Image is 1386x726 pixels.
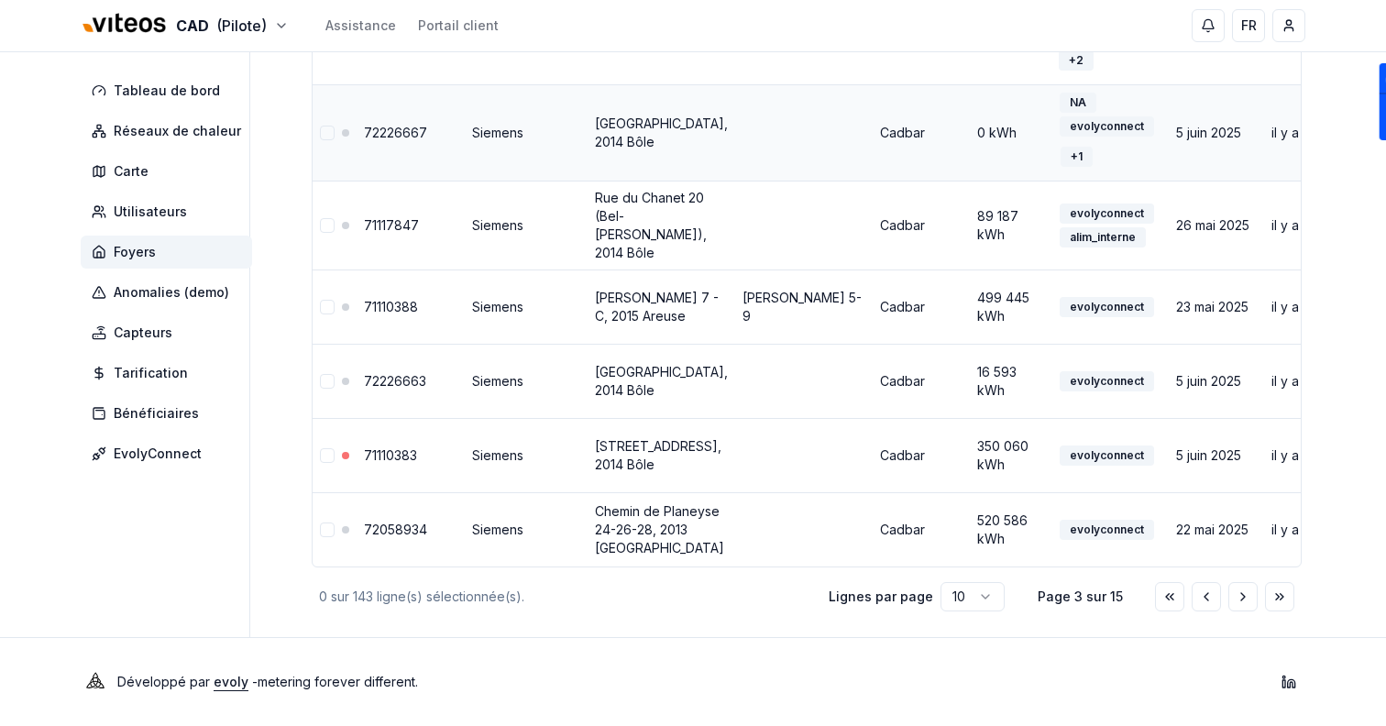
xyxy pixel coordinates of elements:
td: il y a 56 ans [1264,84,1358,181]
div: NA [1060,93,1096,113]
span: Capteurs [114,324,172,342]
td: 5 juin 2025 [1169,344,1264,418]
td: il y a 2 mois [1264,181,1358,269]
button: Aller à la première page [1155,582,1184,611]
a: Tableau de bord [81,74,259,107]
div: evolyconnect [1060,297,1154,317]
td: 26 mai 2025 [1169,181,1264,269]
a: [GEOGRAPHIC_DATA], 2014 Bôle [595,115,728,149]
button: Sélectionner la ligne [320,300,335,314]
div: 0 kWh [977,124,1045,142]
span: (Pilote) [216,15,267,37]
span: EvolyConnect [114,445,202,463]
td: Siemens [465,418,588,492]
td: Siemens [465,181,588,269]
button: +2 [1060,44,1093,77]
div: + 2 [1059,50,1094,71]
td: Cadbar [873,181,970,269]
td: il y a 2 mois [1264,269,1358,344]
a: Réseaux de chaleur [81,115,259,148]
button: Sélectionner la ligne [320,522,335,537]
button: Sélectionner la ligne [320,374,335,389]
span: Réseaux de chaleur [114,122,241,140]
td: il y a 2 mois [1264,344,1358,418]
a: Portail client [418,16,499,35]
span: Tarification [114,364,188,382]
div: + 1 [1061,147,1093,167]
a: Bénéficiaires [81,397,259,430]
div: evolyconnect [1060,520,1154,540]
a: 71110383 [364,447,417,463]
button: Sélectionner la ligne [320,218,335,233]
td: 23 mai 2025 [1169,269,1264,344]
td: il y a 2 mois [1264,492,1358,566]
div: evolyconnect [1060,445,1154,466]
td: 5 juin 2025 [1169,84,1264,181]
span: CAD [176,15,209,37]
button: FR [1232,9,1265,42]
a: Carte [81,155,259,188]
button: +1 [1060,140,1093,173]
td: Siemens [465,84,588,181]
button: Sélectionner la ligne [320,448,335,463]
button: Aller à la page suivante [1228,582,1258,611]
button: Aller à la dernière page [1265,582,1294,611]
td: Siemens [465,269,588,344]
td: [PERSON_NAME] 5-9 [735,269,873,344]
td: Cadbar [873,418,970,492]
a: [GEOGRAPHIC_DATA], 2014 Bôle [595,364,728,398]
div: 520 586 kWh [977,511,1045,548]
div: 0 sur 143 ligne(s) sélectionnée(s). [319,588,799,606]
a: [STREET_ADDRESS], 2014 Bôle [595,438,721,472]
div: alim_interne [1060,227,1146,247]
td: Cadbar [873,84,970,181]
a: 72226667 [364,125,427,140]
button: Sélectionner la ligne [320,126,335,140]
td: Cadbar [873,344,970,418]
a: [PERSON_NAME] 7 - C, 2015 Areuse [595,290,719,324]
a: Chemin de Planeyse 24-26-28, 2013 [GEOGRAPHIC_DATA] [595,503,724,555]
p: Lignes par page [829,588,933,606]
img: Evoly Logo [81,667,110,697]
a: Utilisateurs [81,195,259,228]
td: 22 mai 2025 [1169,492,1264,566]
a: Foyers [81,236,259,269]
span: Carte [114,162,148,181]
td: 5 juin 2025 [1169,418,1264,492]
a: Assistance [325,16,396,35]
button: CAD(Pilote) [81,6,289,46]
a: 72058934 [364,522,427,537]
div: 350 060 kWh [977,437,1045,474]
div: evolyconnect [1060,203,1154,224]
img: Viteos - CAD Logo [81,2,169,46]
a: EvolyConnect [81,437,259,470]
a: 71110388 [364,299,418,314]
td: Cadbar [873,269,970,344]
td: il y a 2 mois [1264,418,1358,492]
span: Bénéficiaires [114,404,199,423]
span: Utilisateurs [114,203,187,221]
div: 89 187 kWh [977,207,1045,244]
a: Capteurs [81,316,259,349]
div: 499 445 kWh [977,289,1045,325]
div: Page 3 sur 15 [1034,588,1126,606]
a: Anomalies (demo) [81,276,259,309]
div: 16 593 kWh [977,363,1045,400]
button: Aller à la page précédente [1192,582,1221,611]
a: 72226663 [364,373,426,389]
a: Tarification [81,357,259,390]
div: evolyconnect [1060,116,1154,137]
td: Cadbar [873,492,970,566]
span: Foyers [114,243,156,261]
td: Siemens [465,344,588,418]
div: evolyconnect [1060,371,1154,391]
a: evoly [214,674,248,689]
span: Anomalies (demo) [114,283,229,302]
p: Développé par - metering forever different . [117,669,418,695]
span: Tableau de bord [114,82,220,100]
td: Siemens [465,492,588,566]
a: Rue du Chanet 20 (Bel-[PERSON_NAME]), 2014 Bôle [595,190,707,260]
a: 71117847 [364,217,419,233]
span: FR [1241,16,1257,35]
